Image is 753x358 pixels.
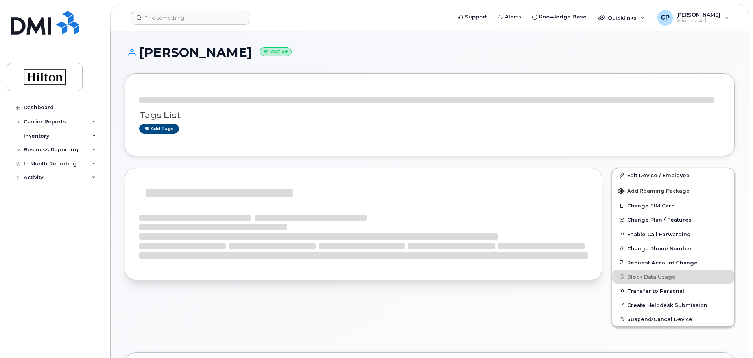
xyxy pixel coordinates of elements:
[612,168,734,182] a: Edit Device / Employee
[627,217,692,223] span: Change Plan / Features
[618,188,690,195] span: Add Roaming Package
[627,231,691,237] span: Enable Call Forwarding
[612,213,734,227] button: Change Plan / Features
[139,110,720,120] h3: Tags List
[612,198,734,213] button: Change SIM Card
[139,124,179,134] a: Add tags
[612,270,734,284] button: Block Data Usage
[125,46,735,59] h1: [PERSON_NAME]
[612,312,734,326] button: Suspend/Cancel Device
[612,182,734,198] button: Add Roaming Package
[612,298,734,312] a: Create Helpdesk Submission
[260,47,292,56] small: Active
[612,227,734,241] button: Enable Call Forwarding
[627,316,692,322] span: Suspend/Cancel Device
[612,255,734,270] button: Request Account Change
[612,241,734,255] button: Change Phone Number
[612,284,734,298] button: Transfer to Personal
